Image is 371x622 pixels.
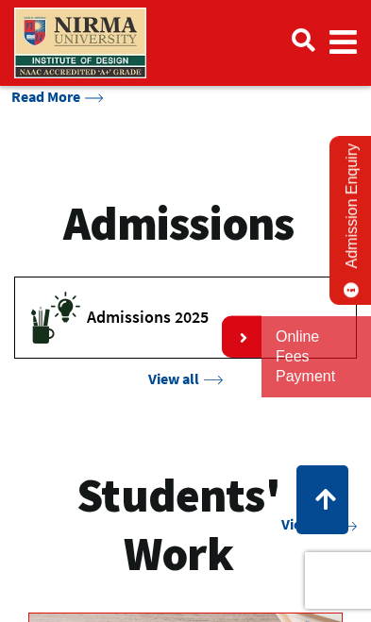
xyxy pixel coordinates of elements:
[11,87,104,106] a: Read More
[87,307,336,328] span: Admissions 2025
[28,466,329,584] h3: Students' Work
[63,194,295,254] h3: Admissions
[15,277,356,358] button: Admissions 2025
[14,8,146,78] img: main_logo
[281,515,357,534] a: View All
[14,4,357,82] nav: Main navigation
[276,328,357,386] a: Online Fees Payment
[148,369,223,388] a: View all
